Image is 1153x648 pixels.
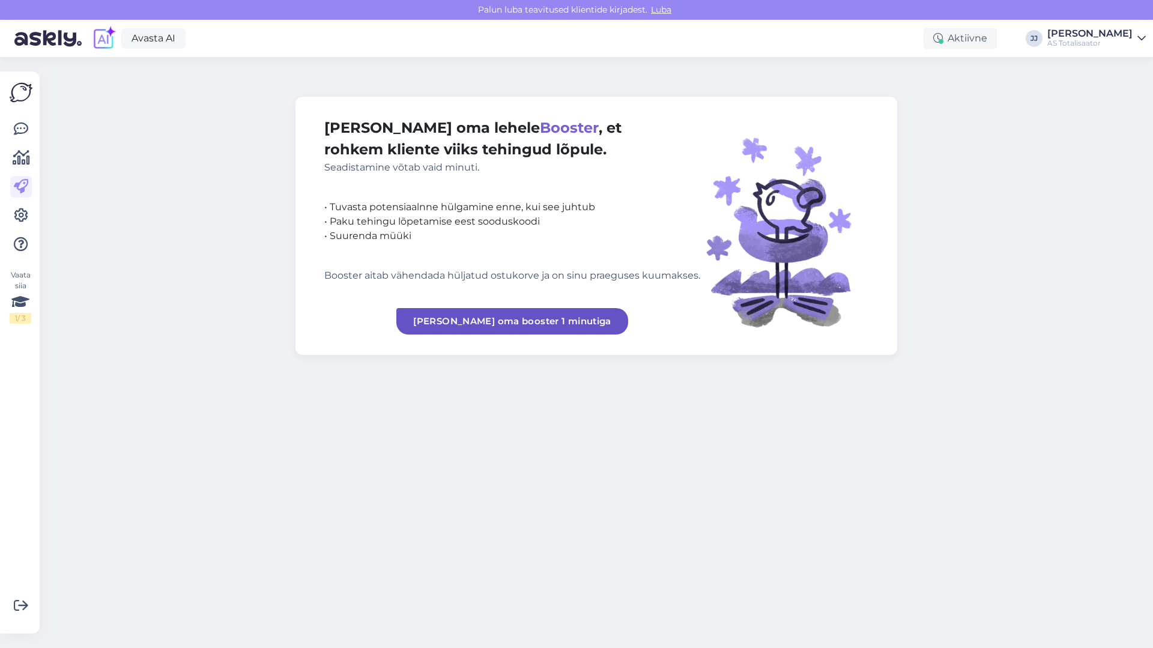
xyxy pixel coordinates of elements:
[540,119,599,136] span: Booster
[1026,30,1043,47] div: JJ
[1047,38,1133,48] div: AS Totalisaator
[324,268,700,283] div: Booster aitab vähendada hüljatud ostukorve ja on sinu praeguses kuumakses.
[10,313,31,324] div: 1 / 3
[924,28,997,49] div: Aktiivne
[121,28,186,49] a: Avasta AI
[700,117,868,335] img: illustration
[396,308,628,335] a: [PERSON_NAME] oma booster 1 minutiga
[1047,29,1146,48] a: [PERSON_NAME]AS Totalisaator
[647,4,675,15] span: Luba
[324,117,700,175] div: [PERSON_NAME] oma lehele , et rohkem kliente viiks tehingud lõpule.
[324,160,700,175] div: Seadistamine võtab vaid minuti.
[324,229,700,243] div: • Suurenda müüki
[1047,29,1133,38] div: [PERSON_NAME]
[10,81,32,104] img: Askly Logo
[324,200,700,214] div: • Tuvasta potensiaalnne hülgamine enne, kui see juhtub
[91,26,117,51] img: explore-ai
[10,270,31,324] div: Vaata siia
[324,214,700,229] div: • Paku tehingu lõpetamise eest sooduskoodi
